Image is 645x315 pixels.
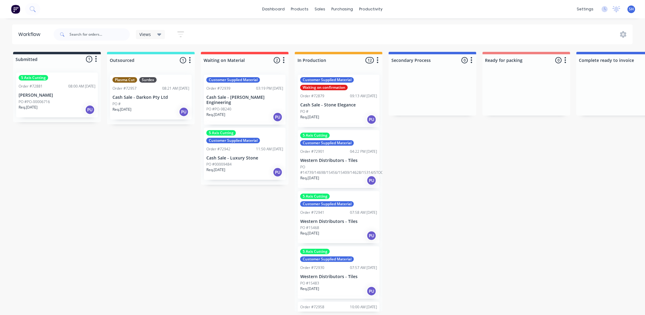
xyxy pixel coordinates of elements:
div: 08:00 AM [DATE] [68,84,95,89]
div: PU [367,286,376,296]
div: 5 Axis CuttingCustomer Supplied MaterialOrder #7294211:50 AM [DATE]Cash Sale - Luxury StonePO #00... [204,128,286,180]
div: Order #72939 [206,86,230,91]
p: Req. [DATE] [300,231,319,236]
p: Cash Sale - Luxury Stone [206,156,283,161]
p: PO # [112,101,121,107]
div: Order #72958 [300,304,324,310]
a: dashboard [259,5,288,14]
p: Req. [DATE] [300,114,319,120]
p: Western Distributors - Tiles [300,219,377,224]
p: Req. [DATE] [206,167,225,173]
p: Req. [DATE] [112,107,131,112]
div: products [288,5,312,14]
div: PU [273,112,283,122]
div: Order #72879 [300,93,324,99]
div: Waiting on confirmation [300,85,348,90]
p: Req. [DATE] [19,105,37,110]
div: 10:00 AM [DATE] [350,304,377,310]
span: Views [140,31,151,38]
p: PO #00009484 [206,162,232,167]
p: Cash Sale - Darkon Pty Ltd [112,95,189,100]
div: 5 Axis Cutting [206,130,236,136]
div: Customer Supplied MaterialOrder #7293903:19 PM [DATE]Cash Sale - [PERSON_NAME] EngineeringPO #PO-... [204,75,286,125]
div: Customer Supplied Material [300,140,354,146]
div: 11:50 AM [DATE] [256,146,283,152]
div: 03:19 PM [DATE] [256,86,283,91]
div: Workflow [18,31,43,38]
div: purchasing [329,5,356,14]
div: PU [367,231,376,241]
p: [PERSON_NAME] [19,93,95,98]
p: PO #15483 [300,281,319,286]
div: productivity [356,5,386,14]
div: Customer Supplied Material [300,77,354,83]
div: PU [367,176,376,185]
div: sales [312,5,329,14]
p: Cash Sale - Stone Elegance [300,102,377,108]
p: Western Distributors - Tiles [300,274,377,279]
div: 07:57 AM [DATE] [350,265,377,270]
div: 08:21 AM [DATE] [162,86,189,91]
div: 5 Axis Cutting [300,133,330,138]
div: 5 Axis CuttingCustomer Supplied MaterialOrder #7294107:58 AM [DATE]Western Distributors - TilesPO... [298,191,380,244]
p: PO #14739/14698/15456/15409/14628/15314/STOCK [300,164,385,175]
p: PO #15468 [300,225,319,231]
div: 04:22 PM [DATE] [350,149,377,154]
div: PU [273,167,283,177]
p: PO #PO-98240 [206,106,231,112]
div: Surdex [139,77,157,83]
p: PO # [300,109,308,114]
div: 5 Axis Cutting [300,194,330,199]
img: Factory [11,5,20,14]
div: 5 Axis Cutting [19,75,48,81]
div: 5 Axis Cutting [300,249,330,254]
div: PU [367,115,376,124]
div: Customer Supplied Material [206,138,260,143]
p: Req. [DATE] [300,286,319,292]
p: Req. [DATE] [206,112,225,117]
div: PU [179,107,189,117]
div: Order #72881 [19,84,43,89]
div: Customer Supplied Material [300,201,354,207]
div: Customer Supplied MaterialWaiting on confirmationOrder #7287909:13 AM [DATE]Cash Sale - Stone Ele... [298,75,380,127]
div: Order #72930 [300,265,324,270]
div: 5 Axis CuttingOrder #7288108:00 AM [DATE][PERSON_NAME]PO #PO-00006716Req.[DATE]PU [16,73,98,117]
div: 09:13 AM [DATE] [350,93,377,99]
div: 5 Axis CuttingCustomer Supplied MaterialOrder #7290104:22 PM [DATE]Western Distributors - TilesPO... [298,130,380,188]
div: settings [574,5,597,14]
p: Req. [DATE] [300,175,319,181]
span: SH [629,6,634,12]
div: Order #72957 [112,86,137,91]
div: Order #72942 [206,146,230,152]
div: Order #72941 [300,210,324,215]
div: Plasma CutSurdexOrder #7295708:21 AM [DATE]Cash Sale - Darkon Pty LtdPO #Req.[DATE]PU [110,75,192,120]
div: Customer Supplied Material [300,256,354,262]
p: Western Distributors - Tiles [300,158,377,163]
p: Cash Sale - [PERSON_NAME] Engineering [206,95,283,105]
div: 5 Axis CuttingCustomer Supplied MaterialOrder #7293007:57 AM [DATE]Western Distributors - TilesPO... [298,246,380,299]
p: PO #PO-00006716 [19,99,50,105]
div: Customer Supplied Material [206,77,260,83]
div: PU [85,105,95,115]
div: Plasma Cut [112,77,137,83]
div: 07:58 AM [DATE] [350,210,377,215]
div: Order #72901 [300,149,324,154]
input: Search for orders... [69,28,130,41]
